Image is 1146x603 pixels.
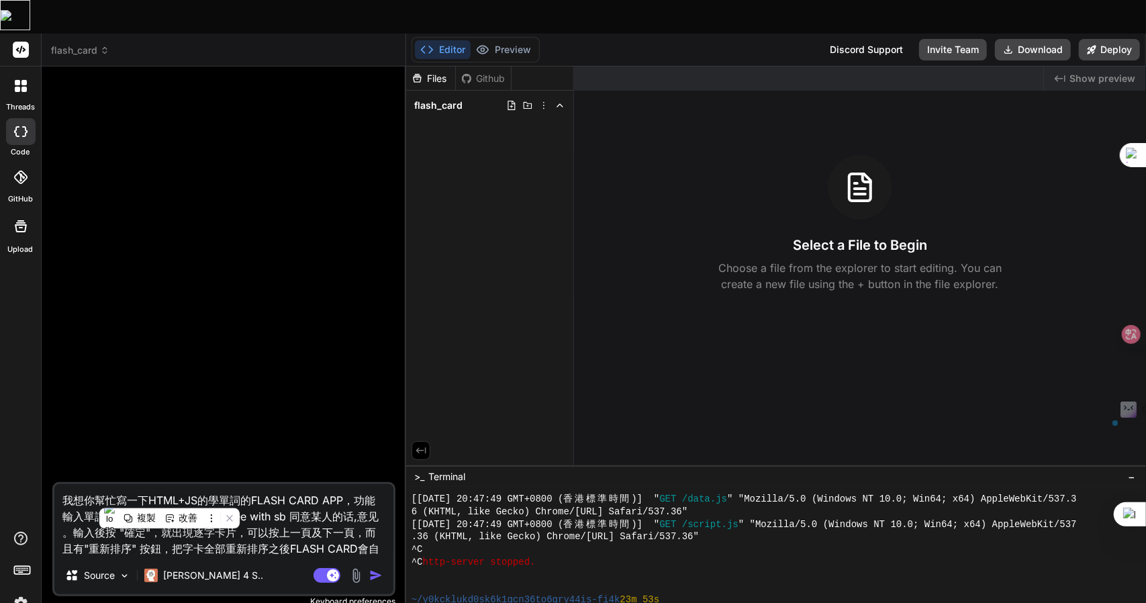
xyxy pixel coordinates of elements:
p: [PERSON_NAME] 4 S.. [163,569,263,582]
span: [[DATE] 20:47:49 GMT+0800 ( [412,493,564,506]
span: .36 (KHTML, like Gecko) Chrome/[URL] Safari/537.36" [412,530,699,543]
span: Terminal [428,470,465,483]
span: >_ [414,470,424,483]
button: Deploy [1079,39,1140,60]
div: Github [456,72,511,85]
span: )] " [631,518,659,531]
span: " "Mozilla/5.0 (Windows NT 10.0; Win64; x64) AppleWebKit/537.3 [727,493,1077,506]
div: Discord Support [822,39,911,60]
span: [[DATE] 20:47:49 GMT+0800 ( [412,518,564,531]
img: Pick Models [119,570,130,582]
span: ^C [412,556,423,569]
button: − [1125,466,1138,488]
span: /data.js [682,493,727,506]
span: 香港標準時間 [564,518,632,531]
span: )] " [631,493,659,506]
h3: Select a File to Begin [793,236,927,254]
button: Preview [471,40,536,59]
label: Upload [8,244,34,255]
img: icon [369,569,383,582]
span: /script.js [682,518,738,531]
button: Editor [415,40,471,59]
p: Choose a file from the explorer to start editing. You can create a new file using the + button in... [710,260,1010,292]
span: ^C [412,543,423,556]
span: flash_card [414,99,463,112]
img: attachment [348,568,364,584]
div: Files [406,72,455,85]
label: threads [6,101,35,113]
label: GitHub [8,193,33,205]
p: Source [84,569,115,582]
textarea: 我想你幫忙寫一下HTML+JS的學單詞的FLASH CARD APP，功能輸入單詞，逐行輸入。例如：sb agree with sb 同意某人的话,意见 。輸入後按 "確定"，就出現逐字卡片，可... [54,484,393,557]
span: − [1128,470,1135,483]
span: 香港標準時間 [564,493,632,506]
label: code [11,146,30,158]
span: " "Mozilla/5.0 (Windows NT 10.0; Win64; x64) AppleWebKit/537 [738,518,1077,531]
button: Download [995,39,1071,60]
span: GET [659,518,676,531]
span: Show preview [1069,72,1135,85]
img: Claude 4 Sonnet [144,569,158,582]
span: http-server stopped. [423,556,536,569]
span: flash_card [51,44,109,57]
span: 6 (KHTML, like Gecko) Chrome/[URL] Safari/537.36" [412,506,687,518]
button: Invite Team [919,39,987,60]
span: GET [659,493,676,506]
